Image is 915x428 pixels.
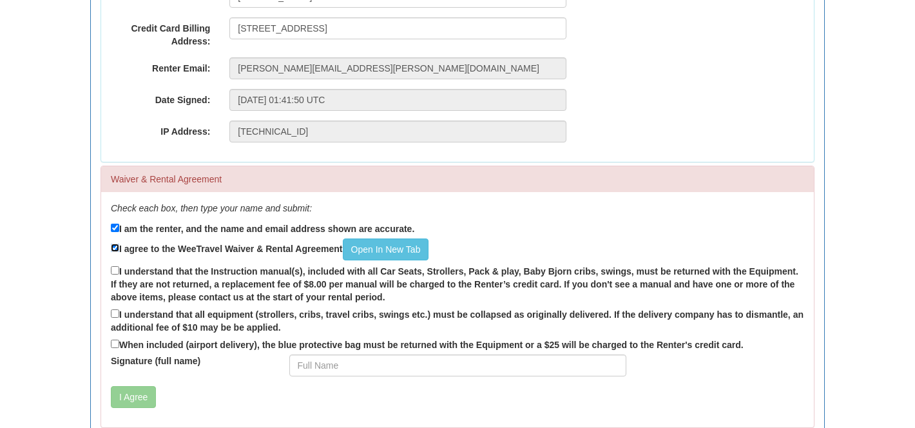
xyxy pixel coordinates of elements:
label: I am the renter, and the name and email address shown are accurate. [111,221,414,235]
em: Check each box, then type your name and submit: [111,203,312,213]
label: IP Address: [101,121,220,138]
input: I understand that the Instruction manual(s), included with all Car Seats, Strollers, Pack & play,... [111,266,119,275]
label: Signature (full name) [101,355,280,367]
label: I agree to the WeeTravel Waiver & Rental Agreement [111,238,429,260]
label: Credit Card Billing Address: [101,17,220,48]
label: I understand that the Instruction manual(s), included with all Car Seats, Strollers, Pack & play,... [111,264,804,304]
div: Waiver & Rental Agreement [101,166,814,192]
input: Full Name [289,355,626,376]
label: I understand that all equipment (strollers, cribs, travel cribs, swings etc.) must be collapsed a... [111,307,804,334]
label: Renter Email: [101,57,220,75]
input: When included (airport delivery), the blue protective bag must be returned with the Equipment or ... [111,340,119,348]
label: When included (airport delivery), the blue protective bag must be returned with the Equipment or ... [111,337,744,351]
button: I Agree [111,386,156,408]
label: Date Signed: [101,89,220,106]
input: I understand that all equipment (strollers, cribs, travel cribs, swings etc.) must be collapsed a... [111,309,119,318]
a: Open In New Tab [343,238,429,260]
input: I agree to the WeeTravel Waiver & Rental AgreementOpen In New Tab [111,244,119,252]
input: I am the renter, and the name and email address shown are accurate. [111,224,119,232]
